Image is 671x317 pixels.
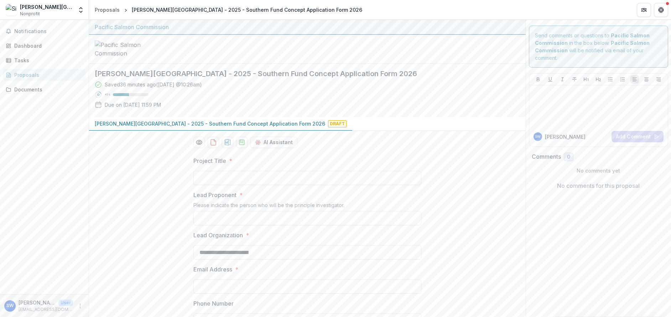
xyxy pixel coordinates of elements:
p: No comments yet [532,167,666,174]
button: download-proposal [222,137,233,148]
span: Nonprofit [20,11,40,17]
button: Ordered List [618,75,627,84]
div: Saved 36 minutes ago ( [DATE] @ 10:26am ) [105,81,202,88]
div: Send comments or questions to in the box below. will be notified via email of your comment. [529,26,669,68]
img: Simon Fraser University [6,4,17,16]
a: Documents [3,84,86,95]
div: Documents [14,86,80,93]
p: [EMAIL_ADDRESS][DOMAIN_NAME] [19,306,73,313]
div: Please indicate the person who will be the principle investigator. [193,202,421,211]
div: Sam Wilson [6,303,14,308]
p: Email Address [193,265,232,274]
h2: Comments [532,153,561,160]
button: Bold [534,75,542,84]
span: Notifications [14,28,83,35]
div: Sam Wilson [535,135,541,138]
button: Align Center [642,75,651,84]
div: Proposals [14,71,80,79]
button: More [76,302,84,310]
p: Lead Organization [193,231,243,239]
button: Open entity switcher [76,3,86,17]
button: Italicize [558,75,567,84]
button: Bullet List [606,75,615,84]
div: Proposals [95,6,120,14]
div: [PERSON_NAME][GEOGRAPHIC_DATA] - 2025 - Southern Fund Concept Application Form 2026 [132,6,362,14]
button: Heading 1 [582,75,591,84]
button: Add Comment [612,131,664,142]
a: Dashboard [3,40,86,52]
button: Get Help [654,3,668,17]
p: Project Title [193,157,226,165]
button: Partners [637,3,651,17]
div: Dashboard [14,42,80,49]
p: [PERSON_NAME] [19,299,56,306]
button: Align Right [654,75,663,84]
p: Phone Number [193,299,234,308]
span: Draft [328,120,347,127]
div: [PERSON_NAME][GEOGRAPHIC_DATA] [20,3,73,11]
button: Heading 2 [594,75,603,84]
button: Align Left [630,75,639,84]
p: Lead Proponent [193,191,236,199]
p: User [58,300,73,306]
button: Preview 48ab667b-45fe-40ea-9164-56172b02c4b5-0.pdf [193,137,205,148]
p: No comments for this proposal [557,181,640,190]
img: Pacific Salmon Commission [95,41,166,58]
div: Tasks [14,57,80,64]
button: Strike [570,75,579,84]
button: download-proposal [208,137,219,148]
a: Tasks [3,54,86,66]
button: Notifications [3,26,86,37]
button: AI Assistant [250,137,297,148]
button: download-proposal [236,137,248,148]
p: [PERSON_NAME][GEOGRAPHIC_DATA] - 2025 - Southern Fund Concept Application Form 2026 [95,120,325,127]
p: 45 % [105,92,110,97]
button: Underline [546,75,555,84]
p: Due on [DATE] 11:59 PM [105,101,161,109]
div: Pacific Salmon Commission [95,23,520,31]
p: [PERSON_NAME] [545,133,586,141]
a: Proposals [3,69,86,81]
h2: [PERSON_NAME][GEOGRAPHIC_DATA] - 2025 - Southern Fund Concept Application Form 2026 [95,69,509,78]
nav: breadcrumb [92,5,365,15]
span: 0 [567,154,570,160]
a: Proposals [92,5,123,15]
